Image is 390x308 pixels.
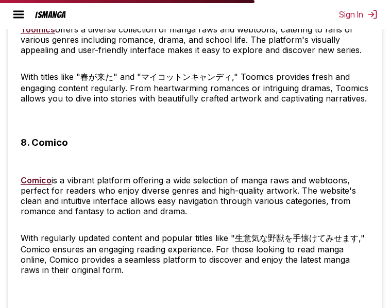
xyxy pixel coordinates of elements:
p: With regularly updated content and popular titles like "生意気な野獣を手懐けてみせます," Comico ensures an engag... [21,233,369,275]
p: With titles like "春が来た" and "マイコットンキャンディ," Toomics provides fresh and engaging content regularly.... [21,72,369,104]
a: IsManga [31,10,84,20]
div: IsManga [35,10,66,20]
p: is a vibrant platform offering a wide selection of manga raws and webtoons, perfect for readers w... [21,165,369,216]
img: hamburger [12,8,25,21]
a: Comico [21,175,52,185]
img: Sign out [367,9,378,20]
button: Sign In [339,9,378,20]
h3: 8. Comico [21,136,68,148]
p: offers a diverse collection of manga raws and webtoons, catering to fans of various genres includ... [21,24,369,55]
a: Toomics [21,24,55,35]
